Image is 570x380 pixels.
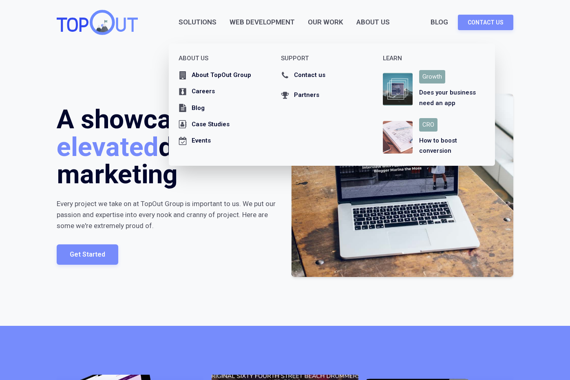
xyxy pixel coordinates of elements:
a: Solutions [179,17,217,28]
a: Blog [431,17,448,28]
div: about us [179,53,208,64]
a: Events [179,136,211,146]
div: Careers [192,86,215,97]
a: Careers [179,86,215,97]
a: Contact us [281,70,325,80]
div: About TopOut Group [192,70,251,80]
div: CRO [419,118,437,132]
a: Get Started [57,244,118,265]
div: Partners [294,90,319,100]
a: Contact Us [458,15,513,30]
a: Case Studies [179,119,230,130]
div: How to boost conversion [419,136,485,156]
div: Every project we take on at TopOut Group is important to us. We put our passion and expertise int... [57,198,278,232]
div: Support [281,53,309,64]
div: learn [383,53,402,64]
a: Web Development [230,17,295,28]
a: Blog [179,103,205,113]
div: Contact us [294,70,325,80]
div: About Us [356,17,390,28]
div: Events [192,136,211,146]
a: Our Work [308,17,343,28]
div: Blog [192,103,205,113]
a: About TopOut Group [179,70,251,80]
div: Case Studies [192,119,230,130]
a: GrowthDoes your business need an app [383,70,485,108]
span: elevated [57,134,159,161]
div: Does your business need an app [419,88,485,108]
div: Growth [419,70,445,83]
a: Partners [281,90,319,100]
a: CROHow to boost conversion [383,118,485,156]
h1: A showcase of digital marketing [57,106,278,188]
